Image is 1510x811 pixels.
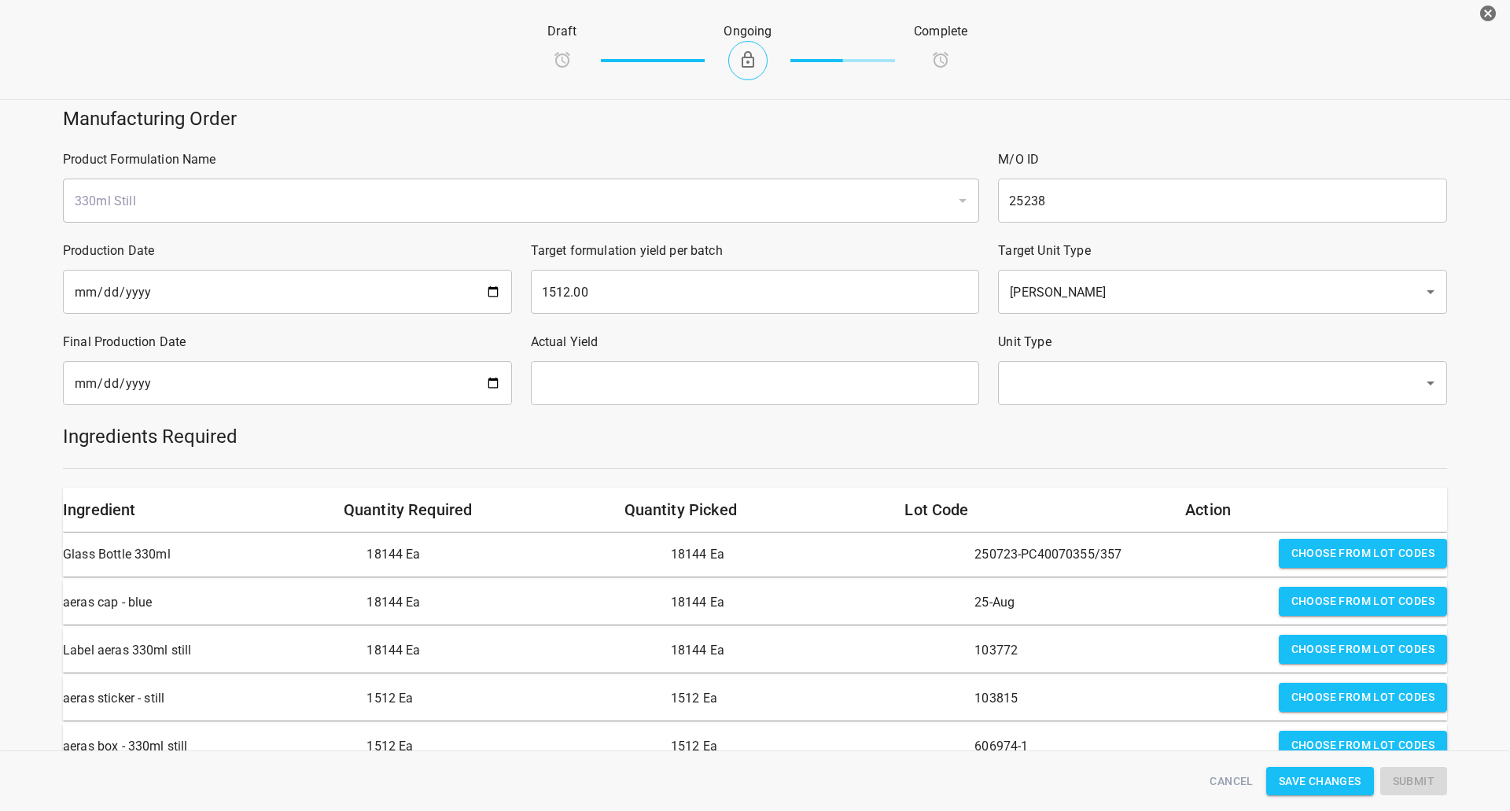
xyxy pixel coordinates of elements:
[366,635,657,666] p: 18144 Ea
[366,539,657,570] p: 18144 Ea
[671,683,962,714] p: 1512 Ea
[974,683,1265,714] p: 103815
[63,539,354,570] p: Glass Bottle 330ml
[1279,731,1447,760] button: Choose from lot codes
[904,497,1166,522] h6: Lot Code
[366,731,657,762] p: 1512 Ea
[63,587,354,618] p: aeras cap - blue
[531,241,980,260] p: Target formulation yield per batch
[671,731,962,762] p: 1512 Ea
[63,731,354,762] p: aeras box - 330ml still
[998,241,1447,260] p: Target Unit Type
[914,22,967,41] p: Complete
[974,731,1265,762] p: 606974-1
[1279,587,1447,616] button: Choose from lot codes
[671,635,962,666] p: 18144 Ea
[366,587,657,618] p: 18144 Ea
[1203,767,1259,796] button: Cancel
[1279,772,1361,791] span: Save Changes
[63,333,512,352] p: Final Production Date
[63,241,512,260] p: Production Date
[624,497,886,522] h6: Quantity Picked
[1279,683,1447,712] button: Choose from lot codes
[63,150,979,169] p: Product Formulation Name
[63,106,1447,131] h5: Manufacturing Order
[998,150,1447,169] p: M/O ID
[531,333,980,352] p: Actual Yield
[63,497,325,522] h6: Ingredient
[998,333,1447,352] p: Unit Type
[1291,544,1434,563] span: Choose from lot codes
[1279,635,1447,664] button: Choose from lot codes
[1185,497,1447,522] h6: Action
[366,683,657,714] p: 1512 Ea
[543,22,582,41] p: Draft
[1420,372,1442,394] button: Open
[63,683,354,714] p: aeras sticker - still
[974,635,1265,666] p: 103772
[671,539,962,570] p: 18144 Ea
[1266,767,1374,796] button: Save Changes
[1279,539,1447,568] button: Choose from lot codes
[1291,592,1434,611] span: Choose from lot codes
[671,587,962,618] p: 18144 Ea
[1291,688,1434,707] span: Choose from lot codes
[974,587,1265,618] p: 25-Aug
[724,22,772,41] p: Ongoing
[344,497,606,522] h6: Quantity Required
[63,635,354,666] p: Label aeras 330ml still
[1291,735,1434,755] span: Choose from lot codes
[1420,281,1442,303] button: Open
[1210,772,1253,791] span: Cancel
[974,539,1265,570] p: 250723-PC40070355/357
[1291,640,1434,659] span: Choose from lot codes
[63,424,1447,449] h5: Ingredients Required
